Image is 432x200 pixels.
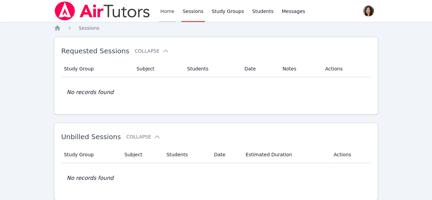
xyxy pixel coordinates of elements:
[133,61,183,77] th: Subject
[120,146,162,163] th: Subject
[321,61,371,77] th: Actions
[241,146,330,163] th: Estimated Duration
[282,8,305,15] span: Messages
[330,146,371,163] th: Actions
[61,47,129,55] span: Requested Sessions
[61,61,133,77] th: Study Group
[79,25,99,31] a: Sessions
[54,25,378,31] nav: Breadcrumb
[61,133,121,141] span: Unbilled Sessions
[183,61,240,77] th: Students
[61,163,371,193] td: No records found
[135,48,169,54] button: Collapse
[240,61,279,77] th: Date
[210,146,241,163] th: Date
[126,133,161,140] button: Collapse
[61,77,371,107] td: No records found
[278,61,321,77] th: Notes
[162,146,210,163] th: Students
[54,1,151,21] img: Air Tutors
[61,146,120,163] th: Study Group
